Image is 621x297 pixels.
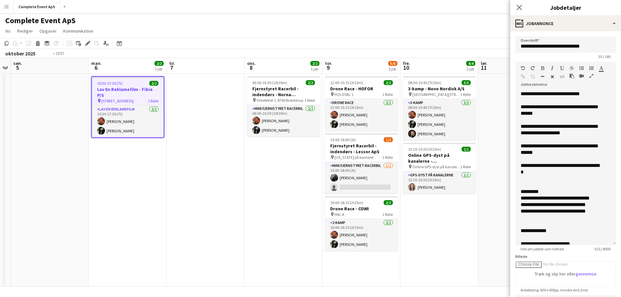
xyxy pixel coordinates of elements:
[560,74,564,79] button: HTML-kode
[39,28,57,34] span: Opgaver
[540,66,545,71] button: Fed
[540,74,545,79] button: Vandret linje
[15,27,36,35] a: Rediger
[3,27,13,35] a: Vis
[569,66,574,71] button: Gennemstreget
[569,73,574,79] button: Sæt ind som almindelig tekst
[599,66,603,71] button: Tekstfarve
[56,51,64,56] div: CEST
[579,66,584,71] button: Uordnet liste
[5,28,11,34] span: Vis
[17,28,33,34] span: Rediger
[589,66,594,71] button: Ordnet liste
[530,66,535,71] button: Gentag
[589,73,594,79] button: Fuld skærm
[515,246,569,251] span: Info om jobbet som helhed
[63,28,93,34] span: Kommunikation
[560,66,564,71] button: Understregning
[13,0,61,13] button: Complete Event ApS
[550,66,554,71] button: Kursiv
[510,16,621,31] div: Jobannonce
[579,73,584,79] button: Indsæt video
[5,50,36,57] div: oktober 2025
[589,246,616,251] span: 510 / 8000
[61,27,96,35] a: Kommunikation
[593,54,616,59] span: 30 / 140
[521,66,525,71] button: Fortryd
[5,16,76,25] h1: Complete Event ApS
[550,74,554,79] button: Ryd formatering
[515,288,593,292] span: Anbefaling: 600 x 400px, mindre end 2mb
[37,27,59,35] a: Opgaver
[510,3,621,12] h3: Jobdetaljer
